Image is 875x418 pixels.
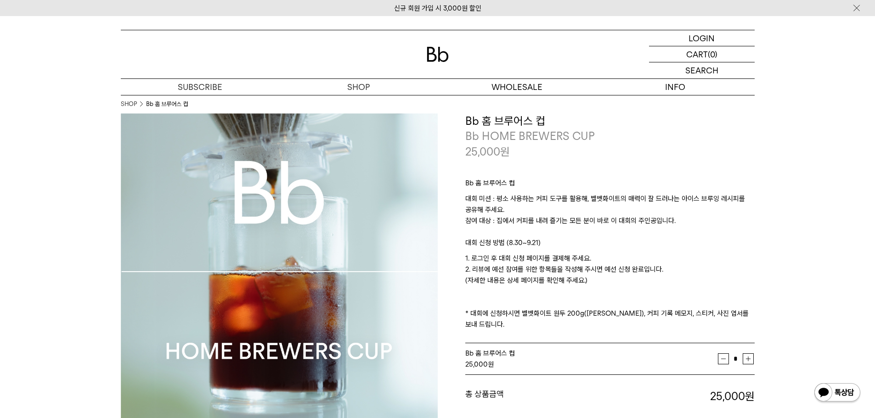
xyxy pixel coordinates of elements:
[465,389,610,404] dt: 총 상품금액
[745,390,755,403] b: 원
[710,390,755,403] strong: 25,000
[465,253,755,330] p: 1. 로그인 후 대회 신청 페이지를 결제해 주세요. 2. 리뷰에 예선 참여를 위한 항목들을 작성해 주시면 예선 신청 완료입니다. (자세한 내용은 상세 페이지를 확인해 주세요....
[649,46,755,62] a: CART (0)
[465,349,515,357] span: Bb 홈 브루어스 컵
[279,79,438,95] a: SHOP
[465,193,755,237] p: 대회 미션 : 평소 사용하는 커피 도구를 활용해, 벨벳화이트의 매력이 잘 드러나는 아이스 브루잉 레시피를 공유해 주세요. 참여 대상 : 집에서 커피를 내려 즐기는 모든 분이 ...
[500,145,510,158] span: 원
[708,46,717,62] p: (0)
[146,100,188,109] li: Bb 홈 브루어스 컵
[121,100,137,109] a: SHOP
[427,47,449,62] img: 로고
[465,113,755,129] h3: Bb 홈 브루어스 컵
[465,360,488,368] strong: 25,000
[465,178,755,193] p: Bb 홈 브루어스 컵
[596,79,755,95] p: INFO
[686,46,708,62] p: CART
[685,62,718,78] p: SEARCH
[718,353,729,364] button: 감소
[689,30,715,46] p: LOGIN
[121,79,279,95] a: SUBSCRIBE
[743,353,754,364] button: 증가
[465,128,755,144] p: Bb HOME BREWERS CUP
[394,4,481,12] a: 신규 회원 가입 시 3,000원 할인
[465,144,510,160] p: 25,000
[465,237,755,253] p: 대회 신청 방법 (8.30~9.21)
[813,382,861,404] img: 카카오톡 채널 1:1 채팅 버튼
[438,79,596,95] p: WHOLESALE
[465,359,718,370] div: 원
[649,30,755,46] a: LOGIN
